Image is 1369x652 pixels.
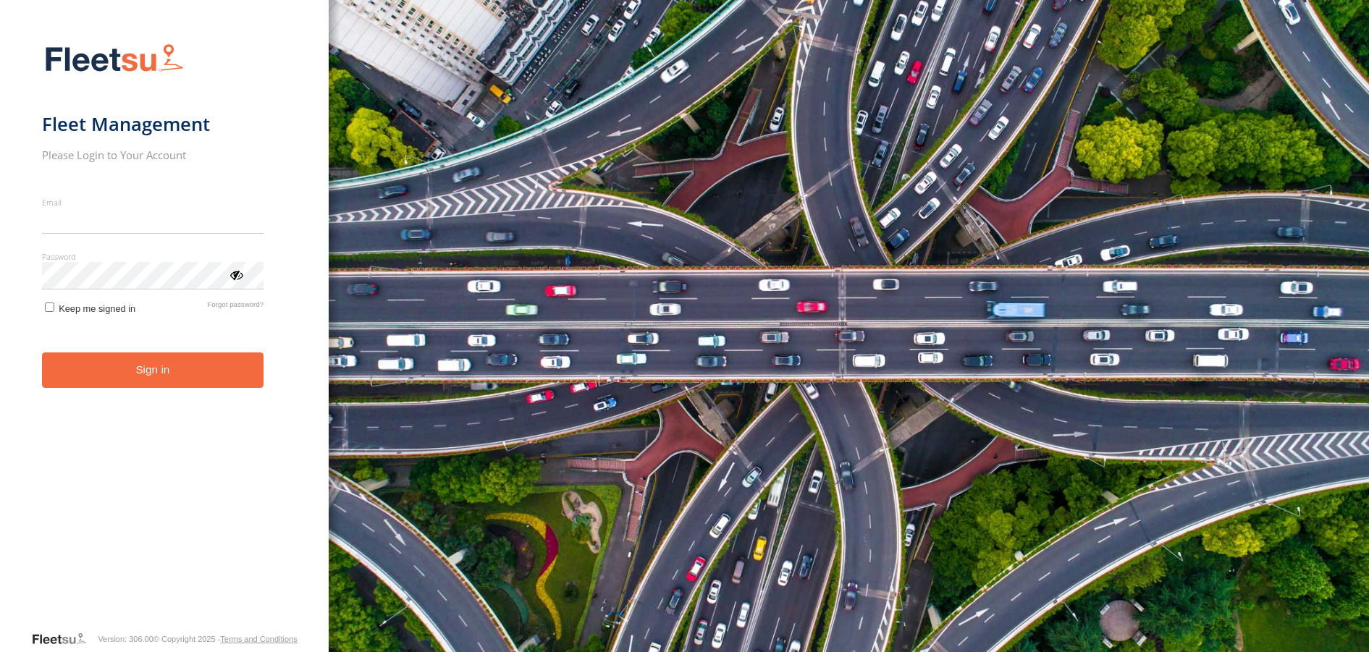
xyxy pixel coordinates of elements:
[59,303,135,314] span: Keep me signed in
[31,632,98,646] a: Visit our Website
[153,635,298,643] div: © Copyright 2025 -
[220,635,297,643] a: Terms and Conditions
[42,251,264,262] label: Password
[42,197,264,208] label: Email
[42,352,264,388] button: Sign in
[42,112,264,136] h1: Fleet Management
[42,35,287,630] form: main
[207,300,264,314] a: Forgot password?
[229,267,243,281] div: ViewPassword
[42,148,264,162] h2: Please Login to Your Account
[98,635,153,643] div: Version: 306.00
[42,41,187,77] img: Fleetsu
[45,302,54,312] input: Keep me signed in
